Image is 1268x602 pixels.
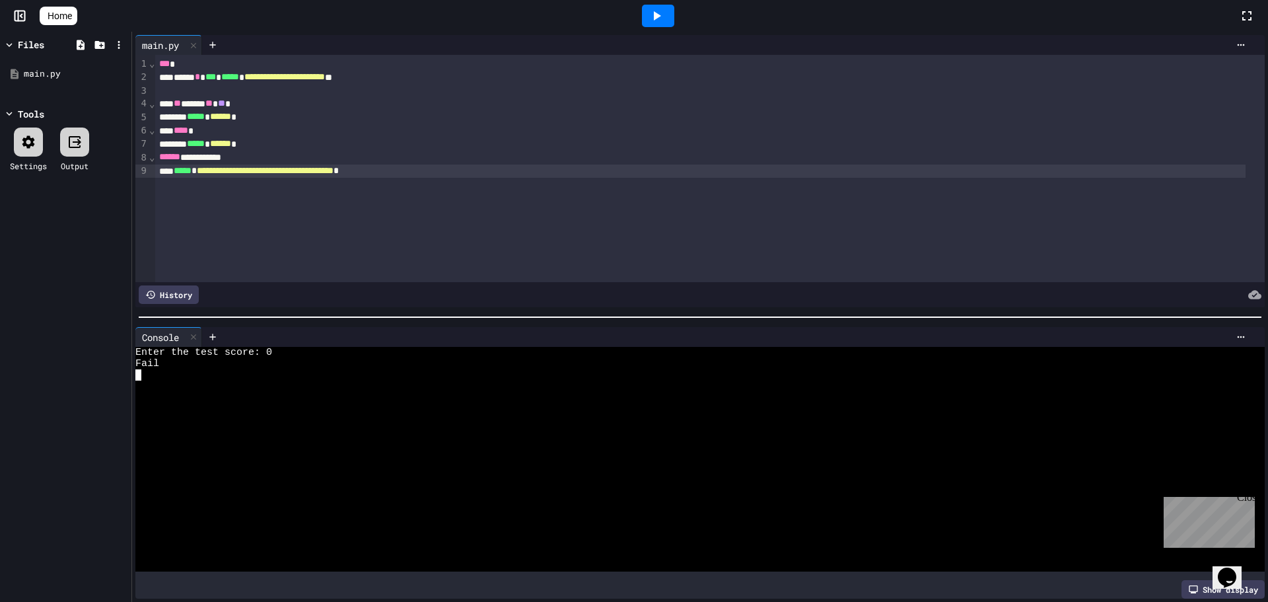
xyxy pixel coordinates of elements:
[135,111,149,124] div: 5
[135,85,149,98] div: 3
[18,107,44,121] div: Tools
[40,7,77,25] a: Home
[1213,549,1255,589] iframe: chat widget
[135,124,149,137] div: 6
[135,165,149,178] div: 9
[1158,492,1255,548] iframe: chat widget
[18,38,44,52] div: Files
[135,151,149,165] div: 8
[149,58,155,69] span: Fold line
[149,152,155,163] span: Fold line
[48,9,72,22] span: Home
[149,125,155,135] span: Fold line
[135,97,149,110] div: 4
[1181,580,1265,599] div: Show display
[135,137,149,151] div: 7
[61,160,88,172] div: Output
[139,285,199,304] div: History
[24,67,127,81] div: main.py
[135,327,202,347] div: Console
[149,98,155,109] span: Fold line
[10,160,47,172] div: Settings
[135,347,272,358] span: Enter the test score: 0
[135,71,149,84] div: 2
[135,35,202,55] div: main.py
[135,38,186,52] div: main.py
[135,57,149,71] div: 1
[5,5,91,84] div: Chat with us now!Close
[135,330,186,344] div: Console
[135,358,159,369] span: Fail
